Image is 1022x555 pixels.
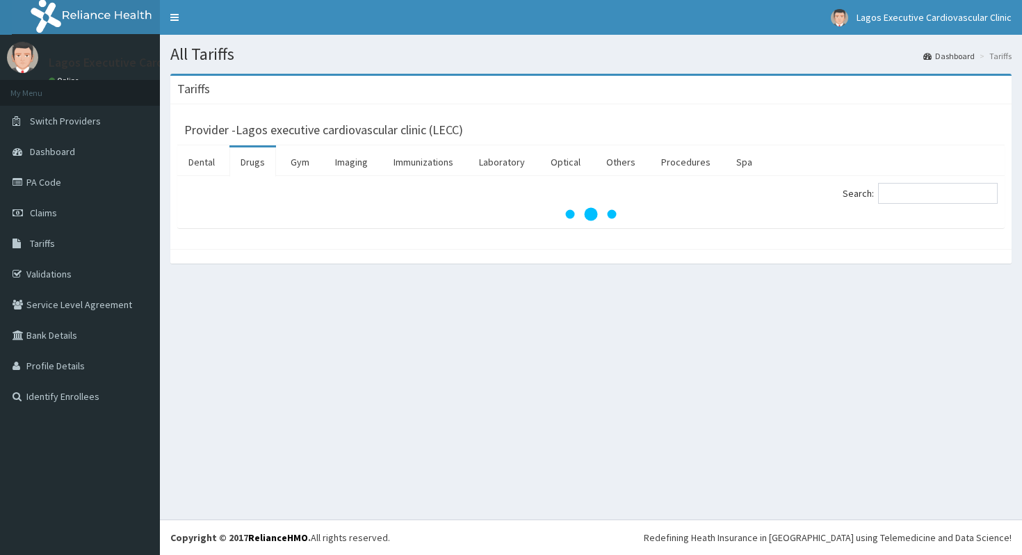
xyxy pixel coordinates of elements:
[248,531,308,544] a: RelianceHMO
[7,42,38,73] img: User Image
[30,237,55,250] span: Tariffs
[160,520,1022,555] footer: All rights reserved.
[725,147,763,177] a: Spa
[279,147,321,177] a: Gym
[857,11,1012,24] span: Lagos Executive Cardiovascular Clinic
[30,115,101,127] span: Switch Providers
[650,147,722,177] a: Procedures
[177,83,210,95] h3: Tariffs
[644,531,1012,545] div: Redefining Heath Insurance in [GEOGRAPHIC_DATA] using Telemedicine and Data Science!
[184,124,463,136] h3: Provider - Lagos executive cardiovascular clinic (LECC)
[976,50,1012,62] li: Tariffs
[382,147,464,177] a: Immunizations
[177,147,226,177] a: Dental
[324,147,379,177] a: Imaging
[30,145,75,158] span: Dashboard
[49,76,82,86] a: Online
[563,186,619,242] svg: audio-loading
[540,147,592,177] a: Optical
[468,147,536,177] a: Laboratory
[229,147,276,177] a: Drugs
[843,183,998,204] label: Search:
[30,207,57,219] span: Claims
[170,45,1012,63] h1: All Tariffs
[878,183,998,204] input: Search:
[170,531,311,544] strong: Copyright © 2017 .
[49,56,250,69] p: Lagos Executive Cardiovascular Clinic
[831,9,848,26] img: User Image
[923,50,975,62] a: Dashboard
[595,147,647,177] a: Others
